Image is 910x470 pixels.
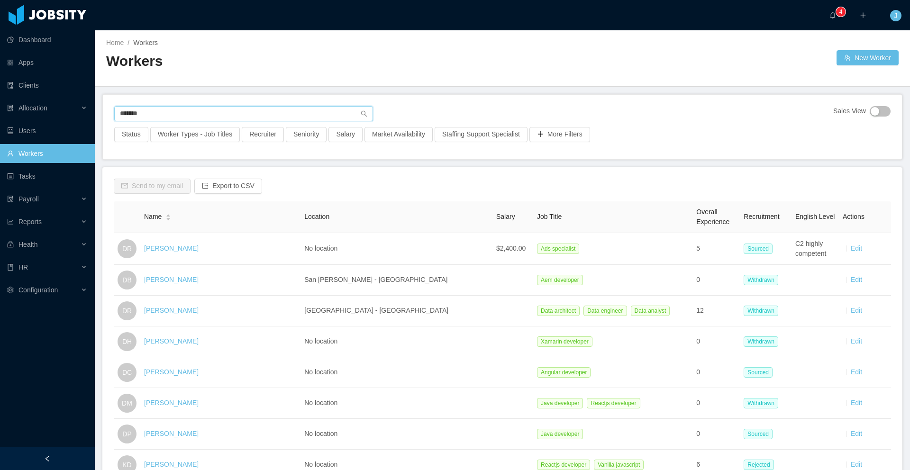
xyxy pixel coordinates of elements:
[744,399,782,407] a: Withdrawn
[122,394,132,413] span: DM
[744,367,773,378] span: Sourced
[537,367,591,378] span: Angular developer
[851,244,862,252] a: Edit
[18,286,58,294] span: Configuration
[792,233,839,265] td: C2 highly competent
[631,306,670,316] span: Data analyst
[166,217,171,219] i: icon: caret-down
[692,265,740,296] td: 0
[744,244,773,254] span: Sourced
[7,30,87,49] a: icon: pie-chartDashboard
[839,7,843,17] p: 4
[744,213,779,220] span: Recruitment
[144,461,199,468] a: [PERSON_NAME]
[114,127,148,142] button: Status
[833,106,866,117] span: Sales View
[106,52,502,71] h2: Workers
[144,337,199,345] a: [PERSON_NAME]
[537,398,583,408] span: Java developer
[537,306,580,316] span: Data architect
[537,336,592,347] span: Xamarin developer
[795,213,835,220] span: English Level
[744,276,782,283] a: Withdrawn
[122,271,131,289] span: DB
[537,213,562,220] span: Job Title
[7,241,14,248] i: icon: medicine-box
[122,425,131,443] span: DP
[144,212,162,222] span: Name
[851,307,862,314] a: Edit
[692,326,740,357] td: 0
[364,127,433,142] button: Market Availability
[144,276,199,283] a: [PERSON_NAME]
[744,307,782,314] a: Withdrawn
[242,127,284,142] button: Recruiter
[122,332,132,351] span: DH
[18,104,47,112] span: Allocation
[894,10,898,21] span: J
[744,429,773,439] span: Sourced
[122,239,132,258] span: DR
[7,105,14,111] i: icon: solution
[300,296,492,326] td: [GEOGRAPHIC_DATA] - [GEOGRAPHIC_DATA]
[537,460,590,470] span: Reactjs developer
[300,388,492,419] td: No location
[144,368,199,376] a: [PERSON_NAME]
[18,195,39,203] span: Payroll
[744,398,778,408] span: Withdrawn
[300,233,492,265] td: No location
[692,388,740,419] td: 0
[7,264,14,271] i: icon: book
[144,430,199,437] a: [PERSON_NAME]
[843,213,864,220] span: Actions
[496,244,526,252] span: $2,400.00
[106,39,124,46] a: Home
[744,244,776,252] a: Sourced
[744,337,782,345] a: Withdrawn
[435,127,528,142] button: Staffing Support Specialist
[851,368,862,376] a: Edit
[496,213,515,220] span: Salary
[127,39,129,46] span: /
[744,430,776,437] a: Sourced
[7,144,87,163] a: icon: userWorkers
[166,213,171,216] i: icon: caret-up
[851,337,862,345] a: Edit
[300,326,492,357] td: No location
[744,336,778,347] span: Withdrawn
[7,287,14,293] i: icon: setting
[851,430,862,437] a: Edit
[587,398,640,408] span: Reactjs developer
[529,127,590,142] button: icon: plusMore Filters
[860,12,866,18] i: icon: plus
[144,399,199,407] a: [PERSON_NAME]
[361,110,367,117] i: icon: search
[300,265,492,296] td: San [PERSON_NAME] - [GEOGRAPHIC_DATA]
[304,213,329,220] span: Location
[18,263,28,271] span: HR
[837,50,899,65] a: icon: usergroup-addNew Worker
[692,357,740,388] td: 0
[133,39,158,46] span: Workers
[7,121,87,140] a: icon: robotUsers
[583,306,627,316] span: Data engineer
[7,196,14,202] i: icon: file-protect
[594,460,644,470] span: Vanilla javascript
[537,429,583,439] span: Java developer
[18,241,37,248] span: Health
[836,7,846,17] sup: 4
[286,127,327,142] button: Seniority
[300,419,492,450] td: No location
[851,276,862,283] a: Edit
[300,357,492,388] td: No location
[144,244,199,252] a: [PERSON_NAME]
[328,127,363,142] button: Salary
[537,275,583,285] span: Aem developer
[744,461,777,468] a: Rejected
[18,218,42,226] span: Reports
[537,244,579,254] span: Ads specialist
[7,218,14,225] i: icon: line-chart
[150,127,240,142] button: Worker Types - Job Titles
[851,399,862,407] a: Edit
[7,76,87,95] a: icon: auditClients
